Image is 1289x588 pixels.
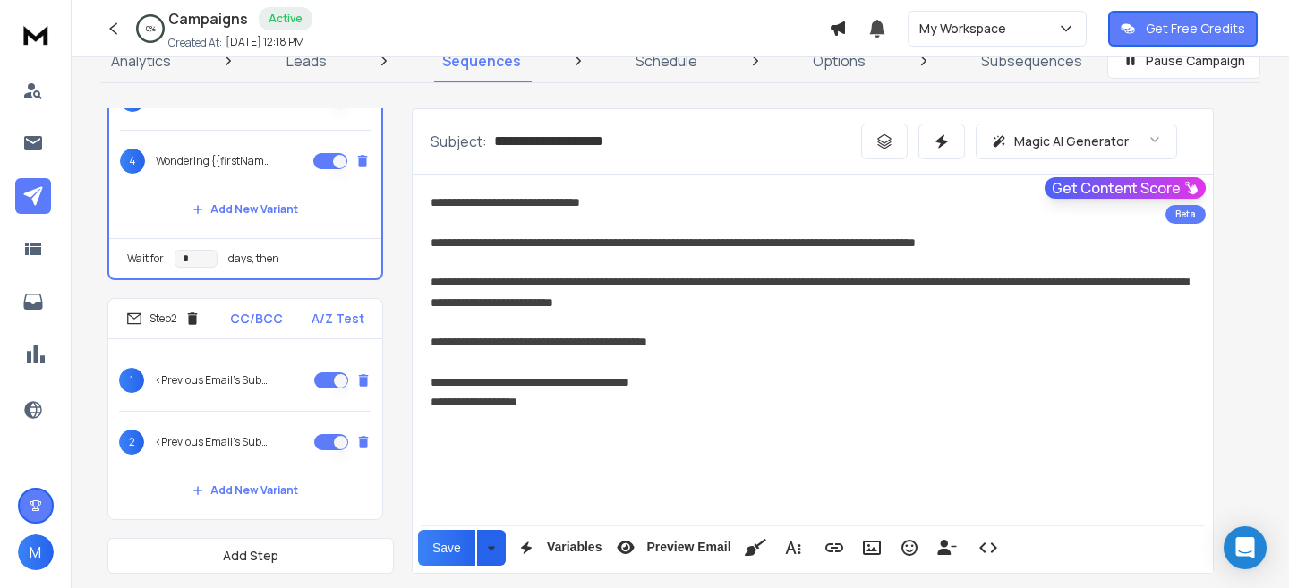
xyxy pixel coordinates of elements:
div: Step 2 [126,311,201,327]
button: Code View [971,530,1005,566]
a: Leads [276,39,337,82]
p: Schedule [636,50,697,72]
button: Variables [509,530,606,566]
button: Get Content Score [1045,177,1206,199]
button: Insert Image (⌘P) [855,530,889,566]
a: Schedule [625,39,708,82]
div: Beta [1165,205,1206,224]
p: <Previous Email's Subject> [155,373,269,388]
button: Add New Variant [178,473,312,508]
p: A/Z Test [312,310,364,328]
a: Subsequences [970,39,1093,82]
button: M [18,534,54,570]
button: Save [418,530,475,566]
button: Preview Email [609,530,734,566]
p: Created At: [168,36,222,50]
button: Pause Campaign [1107,43,1260,79]
button: Clean HTML [738,530,773,566]
p: Options [813,50,866,72]
p: Get Free Credits [1146,20,1245,38]
p: Leads [286,50,327,72]
div: Active [259,7,312,30]
span: Variables [543,540,606,555]
button: Get Free Credits [1108,11,1258,47]
p: Magic AI Generator [1014,132,1129,150]
p: <Previous Email's Subject> [155,435,269,449]
p: days, then [228,251,279,266]
button: Add Step [107,538,394,574]
p: Subject: [431,131,487,152]
button: Insert Unsubscribe Link [930,530,964,566]
p: My Workspace [919,20,1013,38]
img: logo [18,18,54,51]
a: Analytics [100,39,182,82]
h1: Campaigns [168,8,248,30]
p: [DATE] 12:18 PM [226,35,304,49]
p: Sequences [442,50,521,72]
p: Wait for [127,251,164,266]
a: Sequences [431,39,532,82]
p: Analytics [111,50,171,72]
button: More Text [776,530,810,566]
li: Step2CC/BCCA/Z Test1<Previous Email's Subject>2<Previous Email's Subject>Add New Variant [107,298,383,520]
p: CC/BCC [230,310,283,328]
span: 1 [119,368,144,393]
button: Insert Link (⌘K) [817,530,851,566]
span: Preview Email [643,540,734,555]
p: Subsequences [981,50,1082,72]
span: 2 [119,430,144,455]
div: Open Intercom Messenger [1224,526,1267,569]
button: Add New Variant [178,192,312,227]
p: Wondering {{firstName}} [156,154,270,168]
a: Options [802,39,876,82]
p: 0 % [146,23,156,34]
button: Magic AI Generator [976,124,1177,159]
button: Emoticons [892,530,926,566]
span: 4 [120,149,145,174]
